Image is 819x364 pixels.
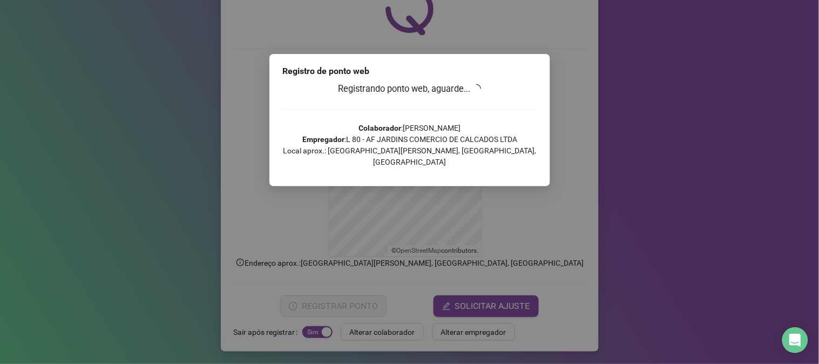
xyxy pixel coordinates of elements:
[282,65,537,78] div: Registro de ponto web
[358,124,401,132] strong: Colaborador
[471,83,483,95] span: loading
[782,327,808,353] div: Open Intercom Messenger
[282,123,537,168] p: : [PERSON_NAME] : L 80 - AF JARDINS COMERCIO DE CALCADOS LTDA Local aprox.: [GEOGRAPHIC_DATA][PER...
[282,82,537,96] h3: Registrando ponto web, aguarde...
[302,135,344,144] strong: Empregador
